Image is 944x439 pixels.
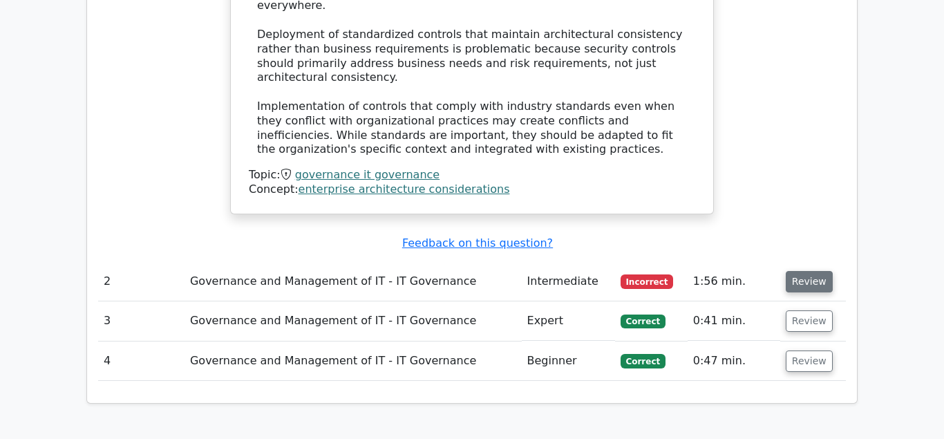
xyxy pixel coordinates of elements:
a: Feedback on this question? [402,236,553,250]
span: Incorrect [621,274,674,288]
td: 0:41 min. [688,301,780,341]
a: enterprise architecture considerations [299,183,510,196]
td: 3 [98,301,185,341]
button: Review [786,271,833,292]
span: Correct [621,315,665,328]
td: Intermediate [522,262,615,301]
td: Governance and Management of IT - IT Governance [185,342,522,381]
a: governance it governance [295,168,440,181]
td: 2 [98,262,185,301]
span: Correct [621,354,665,368]
td: 1:56 min. [688,262,780,301]
button: Review [786,310,833,332]
td: Expert [522,301,615,341]
button: Review [786,351,833,372]
td: 0:47 min. [688,342,780,381]
div: Concept: [249,183,695,197]
td: Governance and Management of IT - IT Governance [185,301,522,341]
td: Governance and Management of IT - IT Governance [185,262,522,301]
td: 4 [98,342,185,381]
td: Beginner [522,342,615,381]
div: Topic: [249,168,695,183]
